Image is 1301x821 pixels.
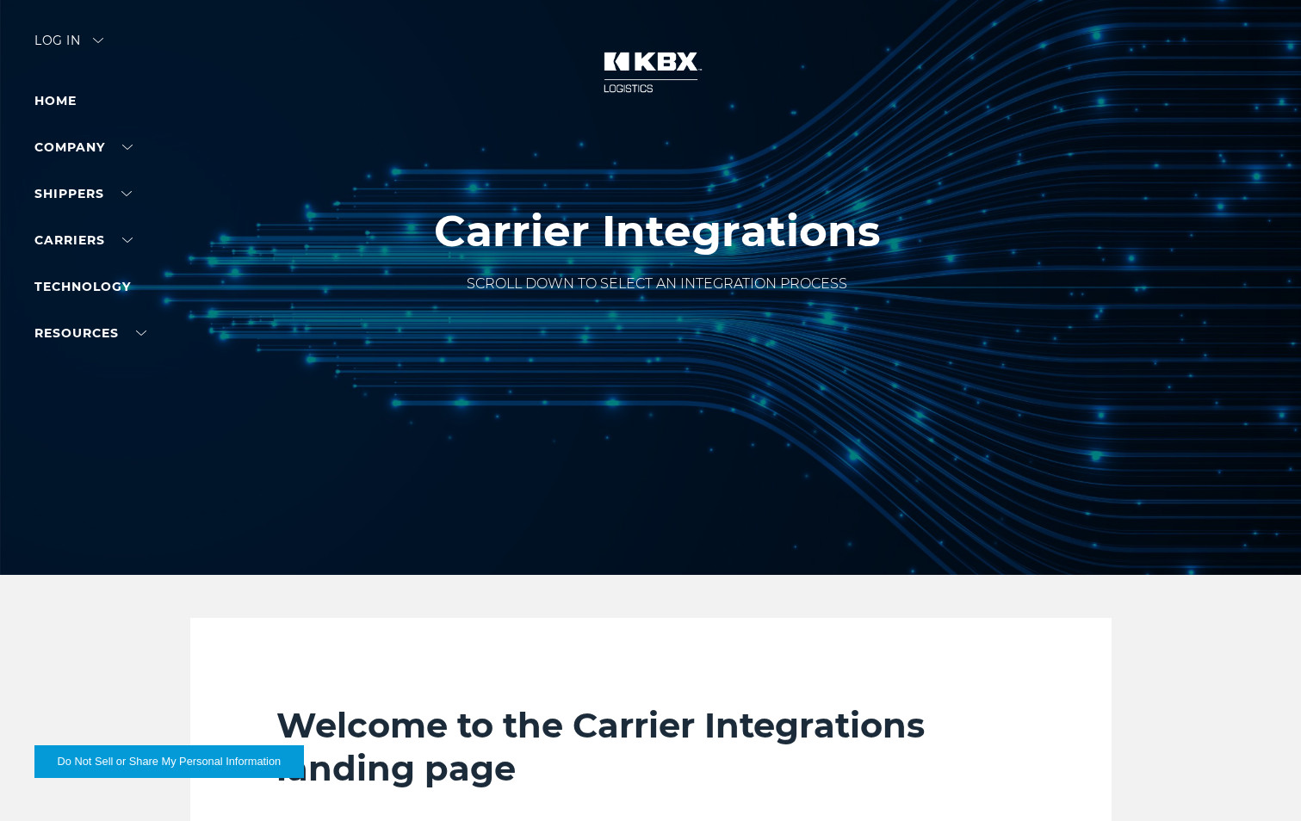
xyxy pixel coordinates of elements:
[34,745,304,778] button: Do Not Sell or Share My Personal Information
[34,34,103,59] div: Log in
[434,274,881,294] p: SCROLL DOWN TO SELECT AN INTEGRATION PROCESS
[34,139,133,155] a: Company
[276,704,1025,790] h2: Welcome to the Carrier Integrations landing page
[34,279,131,294] a: Technology
[586,34,716,110] img: kbx logo
[34,232,133,248] a: Carriers
[34,93,77,108] a: Home
[34,325,146,341] a: RESOURCES
[34,186,132,201] a: SHIPPERS
[93,38,103,43] img: arrow
[434,207,881,256] h1: Carrier Integrations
